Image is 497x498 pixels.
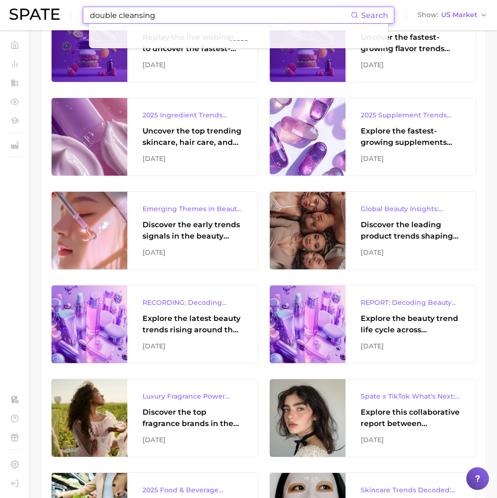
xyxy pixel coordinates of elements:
div: Uncover the top trending skincare, hair care, and body care ingredients capturing attention on Go... [142,125,242,148]
a: 2025 Supplement Trends ReportExplore the fastest-growing supplements and the top wellness concern... [269,98,476,176]
div: [DATE] [142,153,242,164]
div: 2025 Ingredient Trends Report: The Ingredients Defining Beauty in [DATE] [142,109,242,121]
div: Discover the early trends signals in the beauty industry. [142,219,242,242]
div: Explore the fastest-growing supplements and the top wellness concerns driving consumer demand [361,125,461,148]
div: Luxury Fragrance Power Players: Consumers’ Brand Favorites [142,391,242,402]
a: REPORT: Decoding Beauty Trends & Platform Dynamics on Google, TikTok & InstagramExplore the beaut... [269,285,476,364]
img: SPATE [9,9,60,20]
a: Log out. Currently logged in with e-mail kerianne.adler@unilever.com. [8,476,22,490]
div: [DATE] [361,247,461,258]
a: RECORDING: Flavor Trends Decoded - What's New & What's Next According to TikTok & GoogleReplay th... [51,4,258,82]
div: Uncover the fastest-growing flavor trends and what they signal about evolving consumer tastes. [361,32,461,54]
div: Explore the latest beauty trends rising around the globe and gain a clear understanding of consum... [142,313,242,336]
div: Discover the top fragrance brands in the luxury space. [142,407,242,429]
div: [DATE] [142,247,242,258]
a: Global Beauty Insights: What's Trending & What's Ahead?Discover the leading product trends shapin... [269,191,476,270]
div: Discover the leading product trends shaping the global beauty market. [361,219,461,242]
a: 2025 Ingredient Trends Report: The Ingredients Defining Beauty in [DATE]Uncover the top trending ... [51,98,258,176]
span: Search [361,11,388,20]
div: Explore this collaborative report between [PERSON_NAME] and TikTok to explore the next big beauty... [361,407,461,429]
div: RECORDING: Decoding Beauty Trends & Platform Dynamics on Google, TikTok & Instagram [142,297,242,308]
div: Emerging Themes in Beauty: Early Trend Signals with Big Potential [142,203,242,214]
div: [DATE] [361,340,461,352]
a: Emerging Themes in Beauty: Early Trend Signals with Big PotentialDiscover the early trends signal... [51,191,258,270]
div: REPORT: Decoding Beauty Trends & Platform Dynamics on Google, TikTok & Instagram [361,297,461,308]
div: [DATE] [142,340,242,352]
div: [DATE] [142,59,242,71]
div: 2025 Food & Beverage Trends: The Biggest Trends According to TikTok & Google Search [142,484,242,496]
div: [DATE] [361,59,461,71]
div: [DATE] [361,434,461,445]
span: Show [417,12,438,18]
div: Spate x TikTok What's Next: Beauty Edition [361,391,461,402]
div: Global Beauty Insights: What's Trending & What's Ahead? [361,203,461,214]
a: Luxury Fragrance Power Players: Consumers’ Brand FavoritesDiscover the top fragrance brands in th... [51,379,258,457]
div: Skincare Trends Decoded: What's Popular According to Google Search & TikTok [361,484,461,496]
span: US Market [441,12,477,18]
div: [DATE] [142,434,242,445]
a: RECORDING: Decoding Beauty Trends & Platform Dynamics on Google, TikTok & InstagramExplore the la... [51,285,258,364]
div: Explore the beauty trend life cycle across platforms with exclusive insights from Spate’s Popular... [361,313,461,336]
a: Spate x TikTok What's Next: Beauty EditionExplore this collaborative report between [PERSON_NAME]... [269,379,476,457]
input: Search here for a brand, industry, or ingredient [89,7,351,23]
div: 2025 Supplement Trends Report [361,109,461,121]
button: ShowUS Market [415,9,490,21]
div: [DATE] [361,153,461,164]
